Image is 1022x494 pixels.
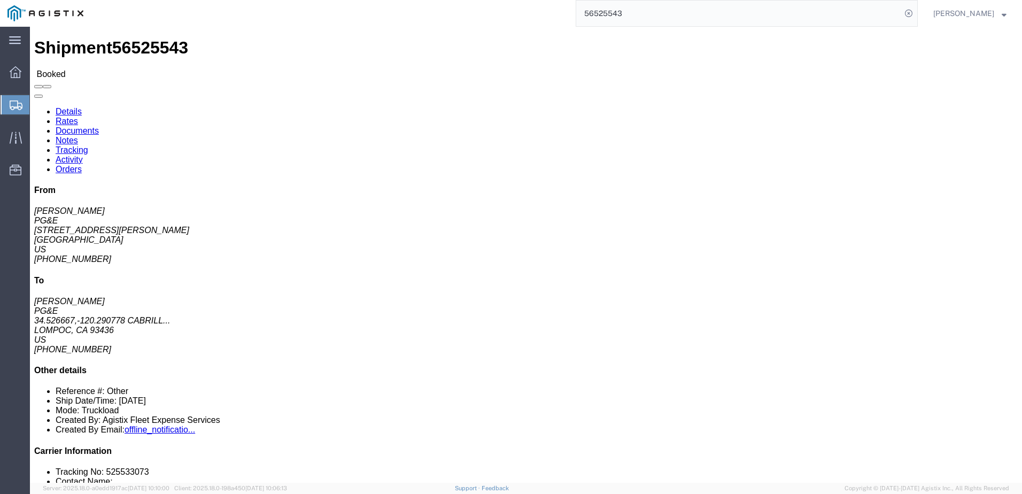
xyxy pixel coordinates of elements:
[455,485,482,491] a: Support
[30,27,1022,483] iframe: FS Legacy Container
[43,485,169,491] span: Server: 2025.18.0-a0edd1917ac
[576,1,901,26] input: Search for shipment number, reference number
[128,485,169,491] span: [DATE] 10:10:00
[933,7,1007,20] button: [PERSON_NAME]
[245,485,287,491] span: [DATE] 10:06:13
[845,484,1009,493] span: Copyright © [DATE]-[DATE] Agistix Inc., All Rights Reserved
[933,7,994,19] span: Deni Smith
[174,485,287,491] span: Client: 2025.18.0-198a450
[482,485,509,491] a: Feedback
[7,5,83,21] img: logo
